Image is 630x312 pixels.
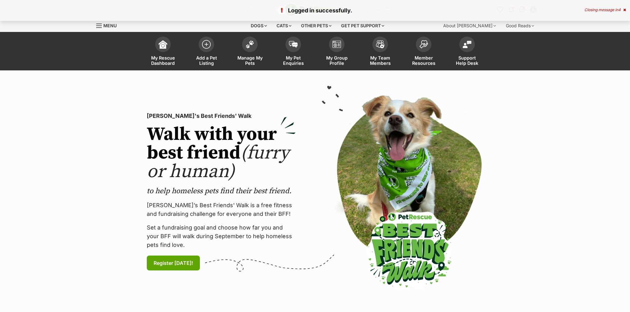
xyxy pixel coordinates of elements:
[147,256,200,270] a: Register [DATE]!
[246,20,271,32] div: Dogs
[272,33,315,70] a: My Pet Enquiries
[192,55,220,66] span: Add a Pet Listing
[147,201,296,218] p: [PERSON_NAME]’s Best Friends' Walk is a free fitness and fundraising challenge for everyone and t...
[185,33,228,70] a: Add a Pet Listing
[96,20,121,31] a: Menu
[147,125,296,181] h2: Walk with your best friend
[502,20,538,32] div: Good Reads
[376,40,385,48] img: team-members-icon-5396bd8760b3fe7c0b43da4ab00e1e3bb1a5d9ba89233759b79545d2d3fc5d0d.svg
[147,223,296,249] p: Set a fundraising goal and choose how far you and your BFF will walk during September to help hom...
[228,33,272,70] a: Manage My Pets
[289,41,298,48] img: pet-enquiries-icon-7e3ad2cf08bfb03b45e93fb7055b45f3efa6380592205ae92323e6603595dc1f.svg
[147,186,296,196] p: to help homeless pets find their best friend.
[315,33,358,70] a: My Group Profile
[141,33,185,70] a: My Rescue Dashboard
[445,33,489,70] a: Support Help Desk
[236,55,264,66] span: Manage My Pets
[358,33,402,70] a: My Team Members
[245,40,254,48] img: manage-my-pets-icon-02211641906a0b7f246fdf0571729dbe1e7629f14944591b6c1af311fb30b64b.svg
[323,55,351,66] span: My Group Profile
[337,20,389,32] div: Get pet support
[103,23,117,28] span: Menu
[147,112,296,120] p: [PERSON_NAME]'s Best Friends' Walk
[332,41,341,48] img: group-profile-icon-3fa3cf56718a62981997c0bc7e787c4b2cf8bcc04b72c1350f741eb67cf2f40e.svg
[147,141,289,183] span: (furry or human)
[149,55,177,66] span: My Rescue Dashboard
[279,55,307,66] span: My Pet Enquiries
[159,40,167,49] img: dashboard-icon-eb2f2d2d3e046f16d808141f083e7271f6b2e854fb5c12c21221c1fb7104beca.svg
[402,33,445,70] a: Member Resources
[272,20,296,32] div: Cats
[463,41,471,48] img: help-desk-icon-fdf02630f3aa405de69fd3d07c3f3aa587a6932b1a1747fa1d2bba05be0121f9.svg
[453,55,481,66] span: Support Help Desk
[410,55,438,66] span: Member Resources
[297,20,336,32] div: Other pets
[154,259,193,267] span: Register [DATE]!
[439,20,500,32] div: About [PERSON_NAME]
[419,40,428,48] img: member-resources-icon-8e73f808a243e03378d46382f2149f9095a855e16c252ad45f914b54edf8863c.svg
[202,40,211,49] img: add-pet-listing-icon-0afa8454b4691262ce3f59096e99ab1cd57d4a30225e0717b998d2c9b9846f56.svg
[366,55,394,66] span: My Team Members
